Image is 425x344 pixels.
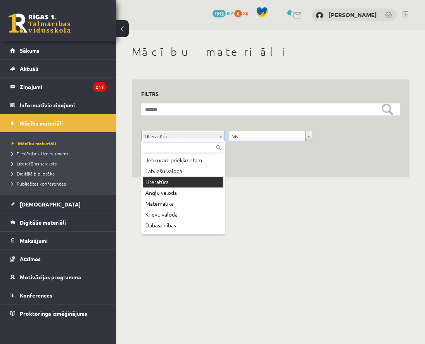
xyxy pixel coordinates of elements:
[143,166,223,177] div: Latviešu valoda
[143,187,223,198] div: Angļu valoda
[143,198,223,209] div: Matemātika
[143,231,223,242] div: Datorika
[143,220,223,231] div: Dabaszinības
[143,155,223,166] div: Jebkuram priekšmetam
[143,177,223,187] div: Literatūra
[143,209,223,220] div: Krievu valoda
